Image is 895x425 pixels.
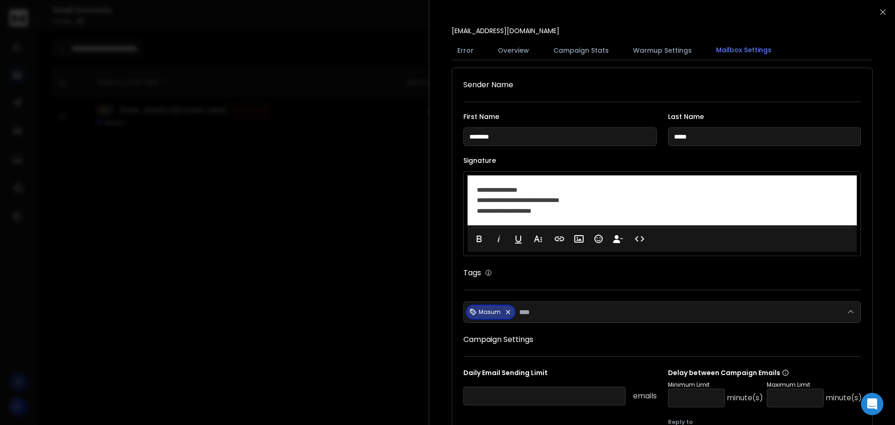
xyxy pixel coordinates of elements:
p: Maximum Limit [767,381,862,389]
h1: Tags [463,267,481,279]
button: Insert Image (Ctrl+P) [570,230,588,248]
p: Delay between Campaign Emails [668,368,862,377]
button: Italic (Ctrl+I) [490,230,508,248]
p: emails [633,390,657,402]
button: Insert Link (Ctrl+K) [551,230,568,248]
label: Signature [463,157,861,164]
h1: Campaign Settings [463,334,861,345]
button: Emoticons [590,230,607,248]
button: Bold (Ctrl+B) [470,230,488,248]
p: minute(s) [826,392,862,404]
button: Mailbox Settings [710,40,777,61]
button: Campaign Stats [548,40,614,61]
p: Daily Email Sending Limit [463,368,657,381]
button: Underline (Ctrl+U) [509,230,527,248]
button: Warmup Settings [627,40,697,61]
p: [EMAIL_ADDRESS][DOMAIN_NAME] [452,26,559,35]
label: Last Name [668,113,861,120]
p: minute(s) [727,392,763,404]
button: Overview [492,40,535,61]
label: First Name [463,113,657,120]
p: Masum [479,308,501,316]
button: More Text [529,230,547,248]
div: Open Intercom Messenger [861,393,883,415]
button: Insert Unsubscribe Link [609,230,627,248]
button: Code View [631,230,648,248]
h1: Sender Name [463,79,861,91]
p: Minimum Limit [668,381,763,389]
button: Error [452,40,479,61]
